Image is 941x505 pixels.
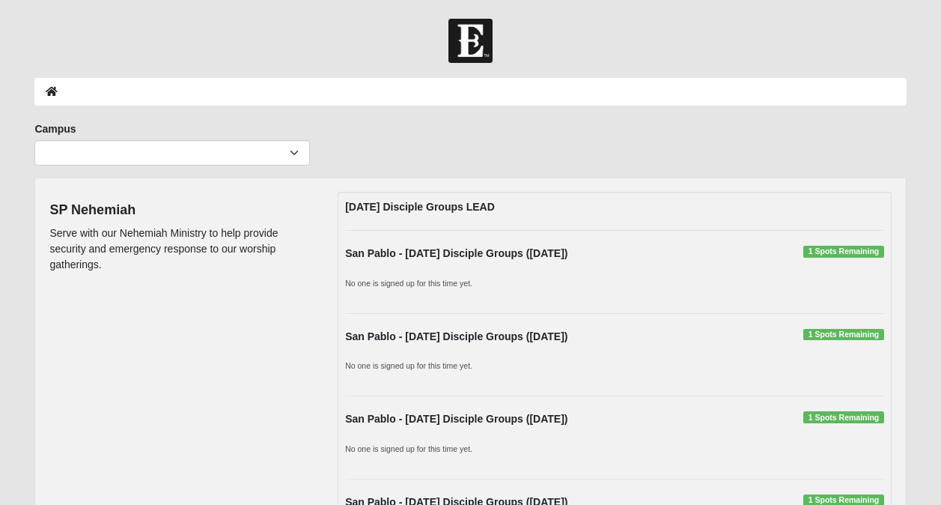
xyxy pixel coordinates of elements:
[345,247,567,259] strong: San Pablo - [DATE] Disciple Groups ([DATE])
[49,202,315,219] h4: SP Nehemiah
[345,413,567,425] strong: San Pablo - [DATE] Disciple Groups ([DATE])
[448,19,493,63] img: Church of Eleven22 Logo
[803,411,883,423] span: 1 Spots Remaining
[803,329,883,341] span: 1 Spots Remaining
[345,361,472,370] small: No one is signed up for this time yet.
[34,121,76,136] label: Campus
[345,279,472,288] small: No one is signed up for this time yet.
[803,246,883,258] span: 1 Spots Remaining
[49,226,315,273] p: Serve with our Nehemiah Ministry to help provide security and emergency response to our worship g...
[345,330,567,342] strong: San Pablo - [DATE] Disciple Groups ([DATE])
[345,444,472,453] small: No one is signed up for this time yet.
[345,201,495,213] strong: [DATE] Disciple Groups LEAD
